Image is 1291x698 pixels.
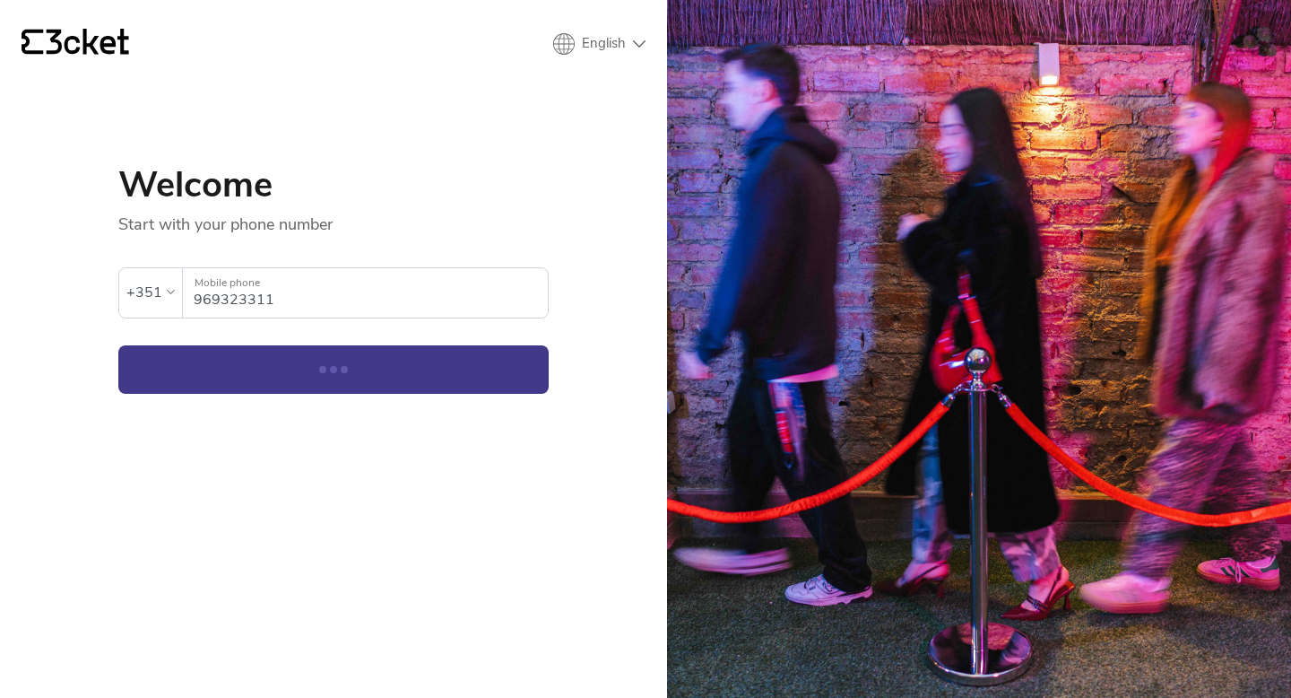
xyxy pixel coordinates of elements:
p: Start with your phone number [118,203,549,235]
input: Mobile phone [194,268,548,318]
g: {' '} [22,30,43,55]
label: Mobile phone [183,268,548,298]
div: +351 [126,279,162,306]
h1: Welcome [118,167,549,203]
button: Continue [118,345,549,394]
a: {' '} [22,29,129,59]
